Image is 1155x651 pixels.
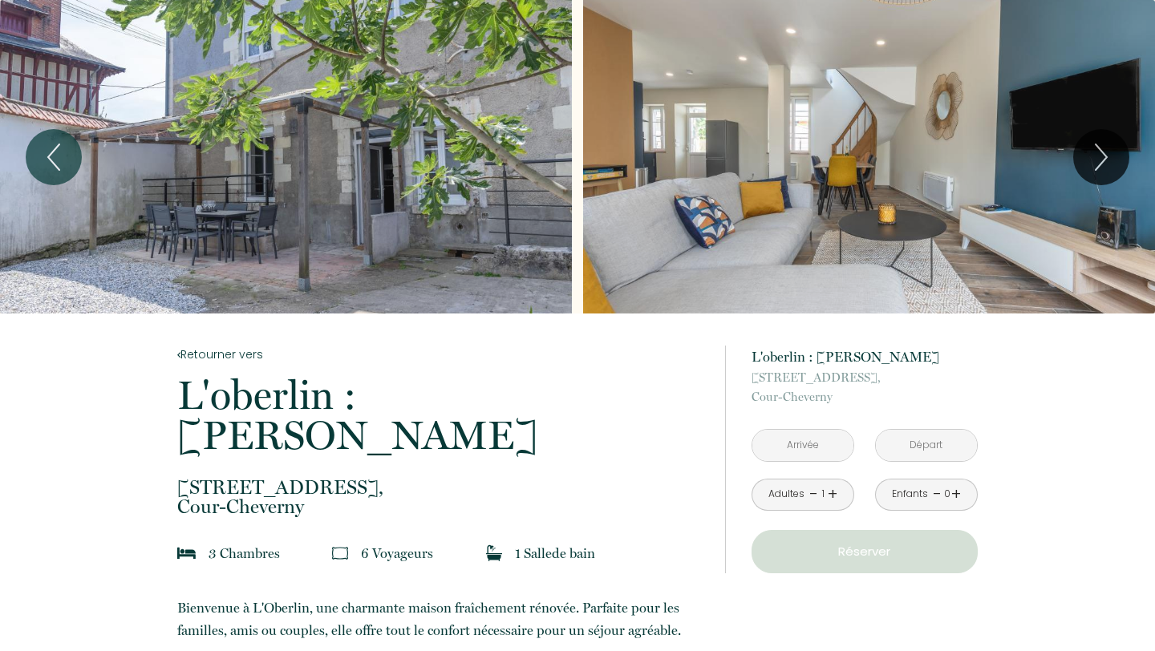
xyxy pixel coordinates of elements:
[752,530,978,573] button: Réserver
[809,482,818,507] a: -
[274,545,280,561] span: s
[361,542,433,564] p: 6 Voyageur
[752,430,853,461] input: Arrivée
[892,487,928,502] div: Enfants
[768,487,804,502] div: Adultes
[757,542,972,561] p: Réserver
[1073,129,1129,185] button: Next
[819,487,827,502] div: 1
[951,482,961,507] a: +
[177,478,703,497] span: [STREET_ADDRESS],
[515,542,595,564] p: 1 Salle de bain
[177,346,703,363] a: Retourner vers
[428,545,433,561] span: s
[177,478,703,516] p: Cour-Cheverny
[943,487,951,502] div: 0
[933,482,942,507] a: -
[828,482,837,507] a: +
[209,542,280,564] p: 3 Chambre
[752,346,978,368] p: L'oberlin : [PERSON_NAME]
[177,375,703,455] p: L'oberlin : [PERSON_NAME]
[752,368,978,406] p: Cour-Cheverny
[876,430,977,461] input: Départ
[332,545,348,561] img: guests
[752,368,978,387] span: [STREET_ADDRESS],
[26,129,82,185] button: Previous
